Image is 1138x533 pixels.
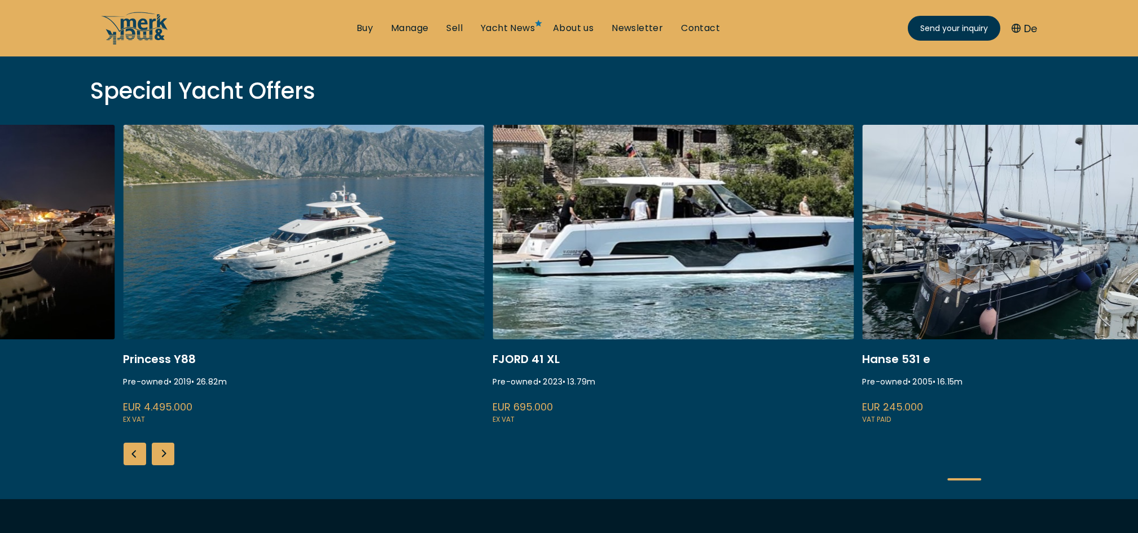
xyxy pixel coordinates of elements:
[920,23,988,34] span: Send your inquiry
[357,22,373,34] a: Buy
[681,22,720,34] a: Contact
[612,22,663,34] a: Newsletter
[446,22,463,34] a: Sell
[908,16,1000,41] a: Send your inquiry
[553,22,594,34] a: About us
[1012,21,1037,36] button: De
[152,443,174,465] div: Next slide
[391,22,428,34] a: Manage
[481,22,535,34] a: Yacht News
[124,443,146,465] div: Previous slide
